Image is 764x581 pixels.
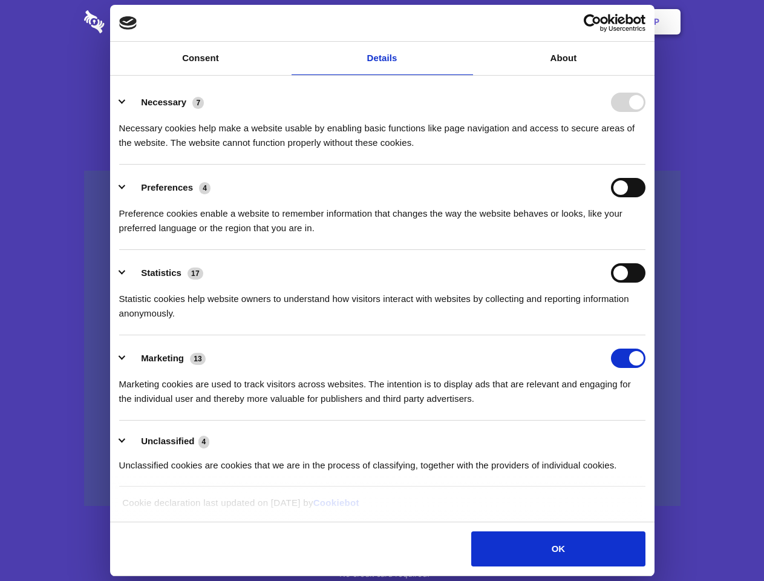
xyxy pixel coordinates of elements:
span: 17 [188,268,203,280]
h1: Eliminate Slack Data Loss. [84,54,681,98]
span: 7 [192,97,204,109]
a: Contact [491,3,546,41]
div: Unclassified cookies are cookies that we are in the process of classifying, together with the pro... [119,449,645,473]
a: Pricing [355,3,408,41]
a: About [473,42,655,75]
a: Usercentrics Cookiebot - opens in a new window [540,14,645,32]
label: Marketing [141,353,184,363]
button: OK [471,531,645,566]
span: 4 [198,436,210,448]
button: Unclassified (4) [119,434,217,449]
h4: Auto-redaction of sensitive data, encrypted data sharing and self-destructing private chats. Shar... [84,110,681,150]
button: Necessary (7) [119,93,212,112]
button: Marketing (13) [119,349,214,368]
div: Cookie declaration last updated on [DATE] by [113,496,651,519]
a: Details [292,42,473,75]
img: logo-wordmark-white-trans-d4663122ce5f474addd5e946df7df03e33cb6a1c49d2221995e7729f52c070b2.svg [84,10,188,33]
label: Necessary [141,97,186,107]
span: 13 [190,353,206,365]
a: Login [549,3,601,41]
a: Consent [110,42,292,75]
iframe: Drift Widget Chat Controller [704,520,749,566]
label: Statistics [141,268,181,278]
div: Statistic cookies help website owners to understand how visitors interact with websites by collec... [119,283,645,321]
div: Marketing cookies are used to track visitors across websites. The intention is to display ads tha... [119,368,645,406]
img: logo [119,16,137,30]
button: Preferences (4) [119,178,218,197]
label: Preferences [141,182,193,192]
div: Necessary cookies help make a website usable by enabling basic functions like page navigation and... [119,112,645,150]
a: Wistia video thumbnail [84,171,681,507]
div: Preference cookies enable a website to remember information that changes the way the website beha... [119,197,645,235]
a: Cookiebot [313,497,359,508]
button: Statistics (17) [119,263,211,283]
span: 4 [199,182,211,194]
